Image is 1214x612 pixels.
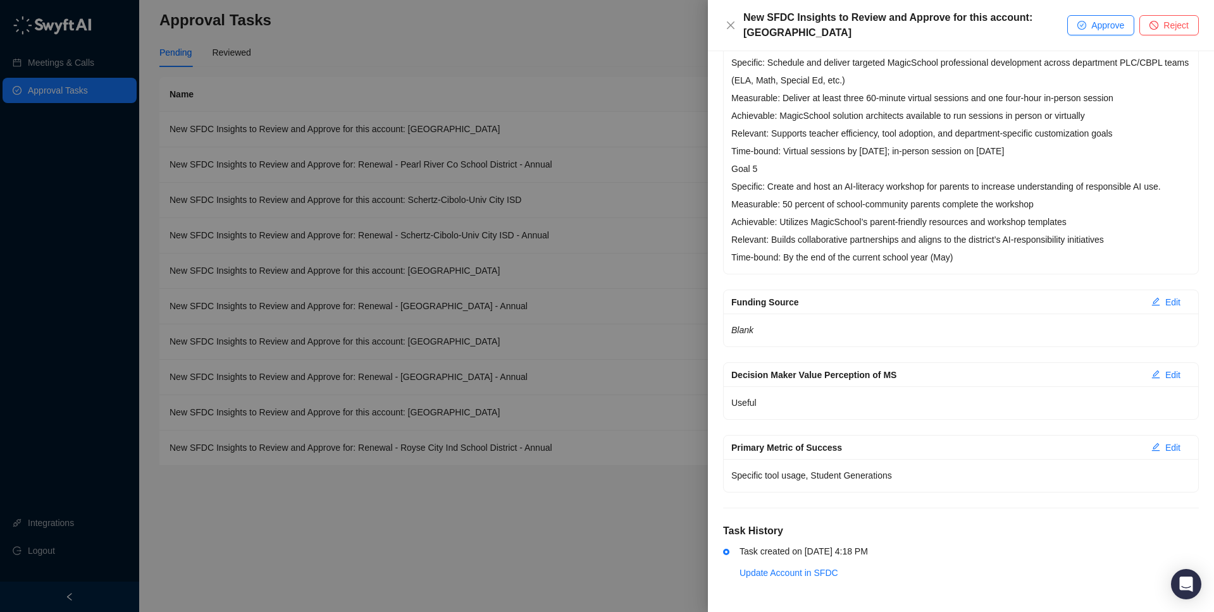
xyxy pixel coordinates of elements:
span: Task created on [DATE] 4:18 PM [740,546,868,556]
span: Reject [1163,18,1189,32]
button: Reject [1139,15,1199,35]
em: Blank [731,325,753,335]
span: Edit [1165,295,1180,309]
div: Funding Source [731,295,1141,309]
button: Edit [1141,438,1191,458]
span: edit [1151,297,1160,306]
button: Edit [1141,365,1191,385]
span: Edit [1165,441,1180,455]
span: stop [1149,21,1158,30]
div: New SFDC Insights to Review and Approve for this account: [GEOGRAPHIC_DATA] [743,10,1067,40]
div: Open Intercom Messenger [1171,569,1201,599]
span: edit [1151,443,1160,451]
p: Goal 4 Specific: Schedule and deliver targeted MagicSchool professional development across depart... [731,36,1191,160]
button: Close [723,18,738,33]
p: Specific tool usage, Student Generations [731,467,1191,484]
span: Approve [1091,18,1124,32]
p: Goal 5 Specific: Create and host an AI-literacy workshop for parents to increase understanding of... [731,160,1191,266]
button: Approve [1067,15,1134,35]
span: check-circle [1077,21,1086,30]
span: Edit [1165,368,1180,382]
span: edit [1151,370,1160,379]
h5: Task History [723,523,1199,539]
a: Update Account in SFDC [740,568,838,578]
div: Decision Maker Value Perception of MS [731,368,1141,382]
div: Primary Metric of Success [731,441,1141,455]
span: close [726,20,736,30]
p: Useful [731,394,1191,412]
button: Edit [1141,292,1191,312]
